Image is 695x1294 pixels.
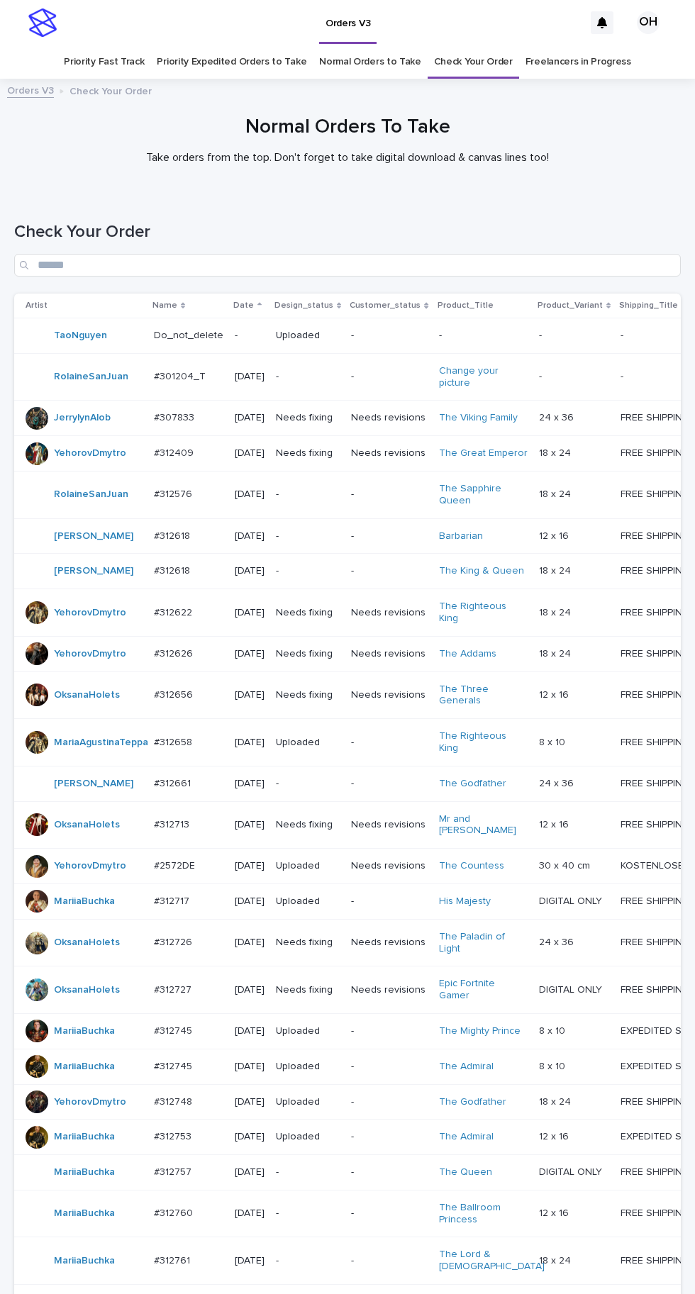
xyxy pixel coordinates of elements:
div: OH [637,11,660,34]
a: MariiaBuchka [54,1061,115,1073]
p: 12 x 16 [539,686,572,701]
p: [DATE] [235,607,265,619]
a: The Admiral [439,1131,494,1143]
p: - [276,530,340,542]
p: - [351,330,427,342]
p: Uploaded [276,1096,340,1108]
p: [DATE] [235,1061,265,1073]
p: Uploaded [276,896,340,908]
p: FREE SHIPPING - preview in 1-2 business days, after your approval delivery will take 5-10 b.d. [621,645,693,660]
p: #312656 [154,686,196,701]
p: 30 x 40 cm [539,857,593,872]
h1: Check Your Order [14,222,681,242]
a: The Ballroom Princess [439,1202,528,1226]
p: #2572DE [154,857,198,872]
a: Freelancers in Progress [526,45,631,79]
p: KOSTENLOSER VERSAND - Vorschau in 1-2 Werktagen, nach Genehmigung 10-12 Werktage Lieferung [621,857,693,872]
p: DIGITAL ONLY [539,893,605,908]
p: Needs fixing [276,607,340,619]
p: 8 x 10 [539,1022,568,1037]
p: Needs fixing [276,689,340,701]
a: JerrylynAlob [54,412,111,424]
p: [DATE] [235,565,265,577]
p: #312576 [154,486,195,501]
p: Needs fixing [276,937,340,949]
p: #312757 [154,1164,194,1178]
a: [PERSON_NAME] [54,530,133,542]
p: [DATE] [235,489,265,501]
p: 12 x 16 [539,1205,572,1220]
a: The Righteous King [439,601,528,625]
p: FREE SHIPPING - preview in 1-2 business days, after your approval delivery will take 5-10 b.d., l... [621,409,693,424]
p: #312618 [154,562,193,577]
a: The Three Generals [439,684,528,708]
p: #312727 [154,981,194,996]
p: - [276,489,340,501]
p: Artist [26,298,48,313]
a: The Viking Family [439,412,518,424]
p: Customer_status [350,298,421,313]
p: #301204_T [154,368,208,383]
a: The Addams [439,648,496,660]
p: - [351,737,427,749]
img: stacker-logo-s-only.png [28,9,57,37]
a: MariiaBuchka [54,1255,115,1267]
p: #312753 [154,1128,194,1143]
a: MariiaBuchka [54,1207,115,1220]
a: Normal Orders to Take [319,45,421,79]
a: The Admiral [439,1061,494,1073]
p: #312745 [154,1058,195,1073]
p: [DATE] [235,1096,265,1108]
a: RolaineSanJuan [54,489,128,501]
a: Check Your Order [434,45,513,79]
p: Needs revisions [351,412,427,424]
p: - [621,368,626,383]
p: FREE SHIPPING - preview in 1-2 business days, after your approval delivery will take 5-10 b.d. [621,934,693,949]
p: - [351,565,427,577]
p: FREE SHIPPING - preview in 1-2 business days, after your approval delivery will take 5-10 b.d. [621,604,693,619]
p: - [351,1166,427,1178]
p: FREE SHIPPING - preview in 1-2 business days, after your approval delivery will take 5-10 b.d. [621,893,693,908]
p: - [235,330,265,342]
p: Needs revisions [351,984,427,996]
a: TaoNguyen [54,330,107,342]
a: The Sapphire Queen [439,483,528,507]
a: YehorovDmytro [54,447,126,459]
a: [PERSON_NAME] [54,778,133,790]
a: MariiaBuchka [54,896,115,908]
p: #312661 [154,775,194,790]
p: - [351,1061,427,1073]
p: #312618 [154,528,193,542]
a: OksanaHolets [54,984,120,996]
p: Needs revisions [351,607,427,619]
p: FREE SHIPPING - preview in 1-2 business days, after your approval delivery will take 5-10 b.d. [621,486,693,501]
p: 18 x 24 [539,1093,574,1108]
p: FREE SHIPPING - preview in 1-2 business days, after your approval delivery will take 5-10 b.d. [621,1164,693,1178]
p: Name [152,298,177,313]
p: - [539,368,545,383]
a: OksanaHolets [54,937,120,949]
p: [DATE] [235,778,265,790]
p: Uploaded [276,1131,340,1143]
p: #307833 [154,409,197,424]
p: EXPEDITED SHIPPING - preview in 1 business day; delivery up to 5 business days after your approval. [621,1058,693,1073]
a: Priority Expedited Orders to Take [157,45,306,79]
p: - [351,1207,427,1220]
p: EXPEDITED SHIPPING - preview in 1 business day; delivery up to 5 business days after your approval. [621,1128,693,1143]
p: - [276,1207,340,1220]
p: Design_status [274,298,333,313]
a: Change your picture [439,365,528,389]
p: Needs revisions [351,937,427,949]
div: Search [14,254,681,277]
p: [DATE] [235,412,265,424]
a: Priority Fast Track [64,45,144,79]
p: FREE SHIPPING - preview in 1-2 business days, after your approval delivery will take 5-10 b.d. [621,562,693,577]
p: #312717 [154,893,192,908]
a: MariiaBuchka [54,1131,115,1143]
p: 18 x 24 [539,604,574,619]
p: - [351,896,427,908]
p: EXPEDITED SHIPPING - preview in 1 business day; delivery up to 5 business days after your approval. [621,1022,693,1037]
p: 8 x 10 [539,734,568,749]
p: Check Your Order [69,82,152,98]
p: Product_Title [438,298,494,313]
